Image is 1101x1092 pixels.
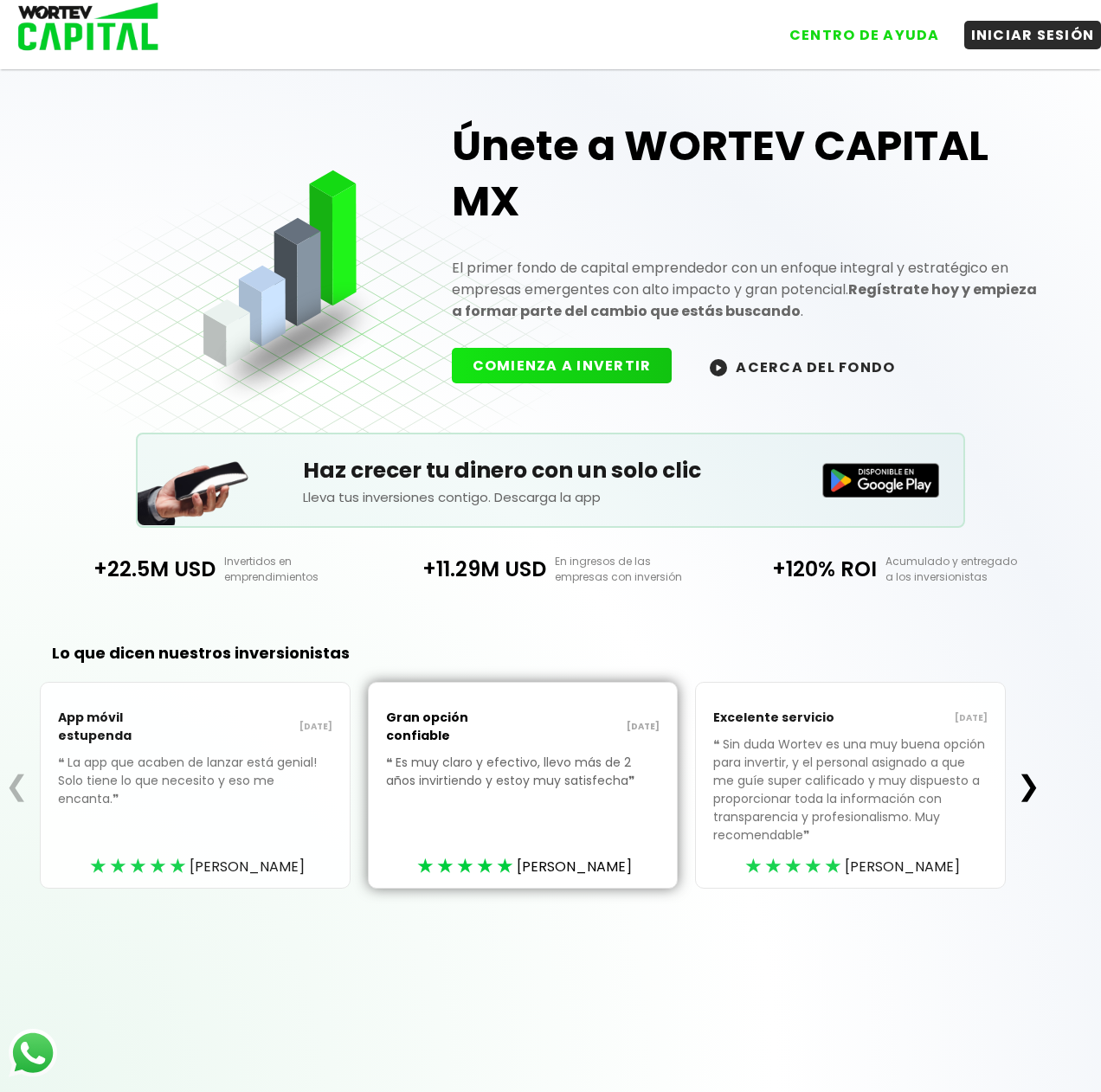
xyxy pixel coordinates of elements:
p: Acumulado y entregado a los inversionistas [877,554,1046,585]
button: ACERCA DEL FONDO [689,348,916,385]
p: App móvil estupenda [58,700,195,754]
span: [PERSON_NAME] [517,856,632,877]
span: [PERSON_NAME] [845,856,960,877]
p: +120% ROI [716,554,877,584]
span: ❝ [386,754,396,771]
p: +22.5M USD [55,554,216,584]
img: Disponible en Google Play [822,463,940,498]
img: Teléfono [138,440,250,525]
h5: Haz crecer tu dinero con un solo clic [303,454,798,487]
span: ❞ [628,772,638,789]
p: La app que acaben de lanzar está genial! Solo tiene lo que necesito y eso me encanta. [58,754,332,834]
p: Sin duda Wortev es una muy buena opción para invertir, y el personal asignado a que me guíe super... [713,735,988,870]
div: ★★★★★ [90,853,190,879]
strong: Regístrate hoy y empieza a formar parte del cambio que estás buscando [452,279,1037,321]
span: [PERSON_NAME] [190,856,305,877]
p: [DATE] [196,720,332,734]
span: ❝ [713,735,723,753]
a: COMIENZA A INVERTIR [452,356,690,376]
div: ★★★★★ [417,853,517,879]
p: El primer fondo de capital emprendedor con un enfoque integral y estratégico en empresas emergent... [452,257,1046,322]
button: CENTRO DE AYUDA [782,21,947,49]
p: [DATE] [851,711,988,725]
button: ❯ [1012,768,1046,803]
p: [DATE] [523,720,660,734]
span: ❝ [58,754,68,771]
button: COMIENZA A INVERTIR [452,348,673,383]
h1: Únete a WORTEV CAPITAL MX [452,119,1046,229]
img: logos_whatsapp-icon.242b2217.svg [9,1029,57,1077]
div: ★★★★★ [745,853,845,879]
p: +11.29M USD [385,554,546,584]
p: En ingresos de las empresas con inversión [546,554,716,585]
p: Es muy claro y efectivo, llevo más de 2 años invirtiendo y estoy muy satisfecha [386,754,660,816]
p: Invertidos en emprendimientos [216,554,385,585]
a: CENTRO DE AYUDA [765,8,947,49]
p: Gran opción confiable [386,700,523,754]
p: Lleva tus inversiones contigo. Descarga la app [303,487,798,507]
span: ❞ [113,790,122,807]
img: wortev-capital-acerca-del-fondo [710,359,727,376]
span: ❞ [803,826,813,844]
p: Excelente servicio [713,700,850,735]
